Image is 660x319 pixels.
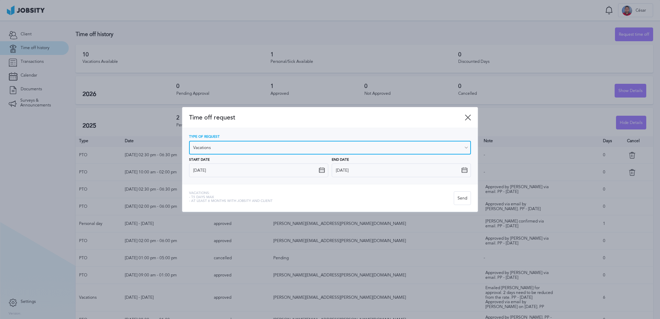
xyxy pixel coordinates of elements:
span: - At least 6 months with jobsity and client [189,199,273,203]
span: Time off request [189,114,465,121]
span: End Date [332,158,349,162]
span: Vacations: [189,191,273,195]
span: Type of Request [189,135,220,139]
button: Send [454,191,471,205]
span: - 15 days max [189,195,273,200]
span: Start Date [189,158,210,162]
div: Send [454,192,471,205]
